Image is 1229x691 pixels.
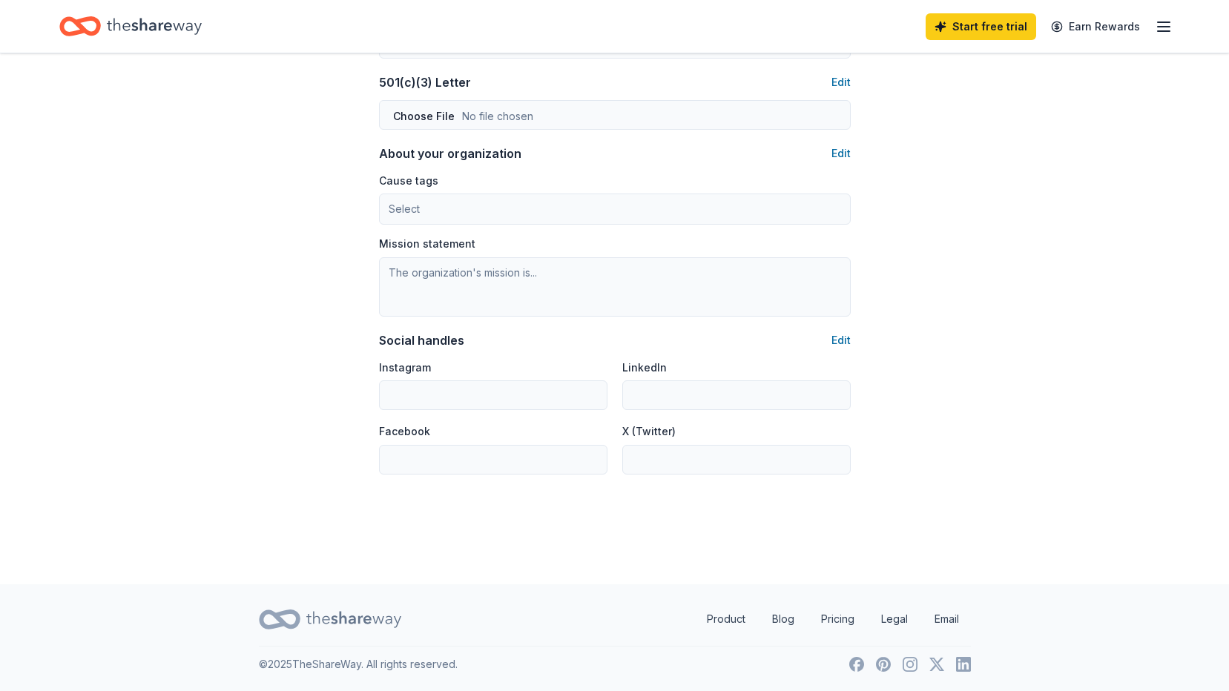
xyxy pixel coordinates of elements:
button: Edit [831,331,851,349]
button: Edit [831,145,851,162]
label: Mission statement [379,237,475,251]
div: About your organization [379,145,521,162]
a: Email [923,604,971,634]
label: Facebook [379,424,430,439]
label: LinkedIn [622,360,667,375]
a: Product [695,604,757,634]
nav: quick links [695,604,971,634]
a: Home [59,9,202,44]
a: Earn Rewards [1042,13,1149,40]
span: Select [389,200,420,218]
label: X (Twitter) [622,424,676,439]
a: Start free trial [926,13,1036,40]
button: Select [379,194,851,225]
label: Instagram [379,360,431,375]
div: Social handles [379,331,464,349]
button: Edit [831,73,851,91]
p: © 2025 TheShareWay. All rights reserved. [259,655,458,673]
a: Blog [760,604,806,634]
div: 501(c)(3) Letter [379,73,471,91]
a: Pricing [809,604,866,634]
label: Cause tags [379,173,438,188]
a: Legal [869,604,920,634]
